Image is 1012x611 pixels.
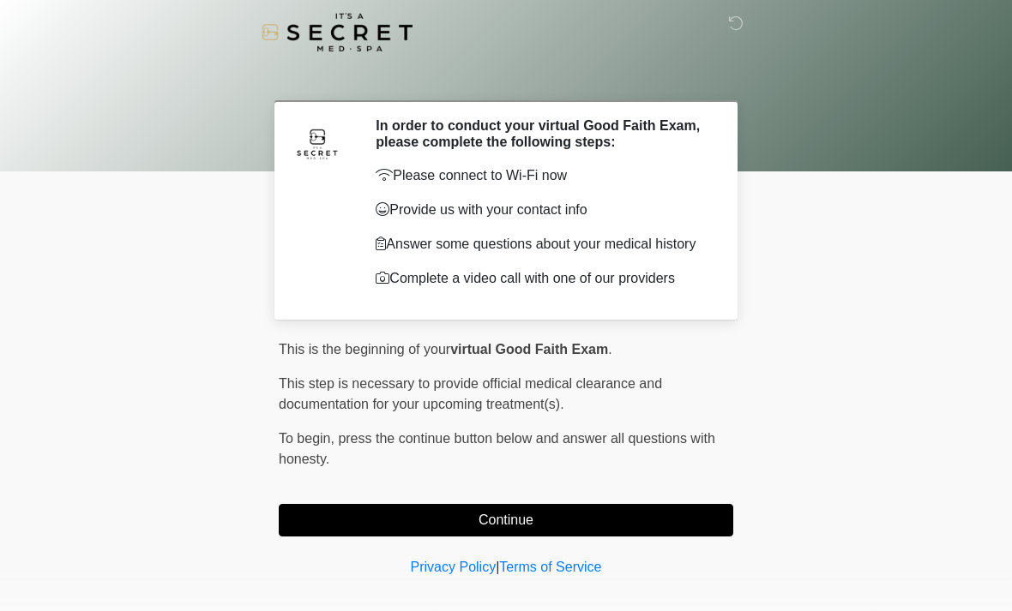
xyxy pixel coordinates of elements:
span: This is the beginning of your [279,342,450,356]
p: Please connect to Wi-Fi now [376,165,708,186]
p: Complete a video call with one of our providers [376,268,708,289]
a: Terms of Service [499,560,601,574]
a: Privacy Policy [411,560,497,574]
strong: virtual Good Faith Exam [450,342,608,356]
span: press the continue button below and answer all questions with honesty. [279,431,715,466]
span: To begin, [279,431,338,446]
h1: ‎ ‎ [266,62,746,93]
img: Agent Avatar [292,117,343,169]
a: | [496,560,499,574]
span: This step is necessary to provide official medical clearance and documentation for your upcoming ... [279,376,662,411]
p: Provide us with your contact info [376,200,708,220]
h2: In order to conduct your virtual Good Faith Exam, please complete the following steps: [376,117,708,150]
p: Answer some questions about your medical history [376,234,708,255]
span: . [608,342,611,356]
img: It's A Secret Med Spa Logo [262,13,413,51]
button: Continue [279,504,733,536]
